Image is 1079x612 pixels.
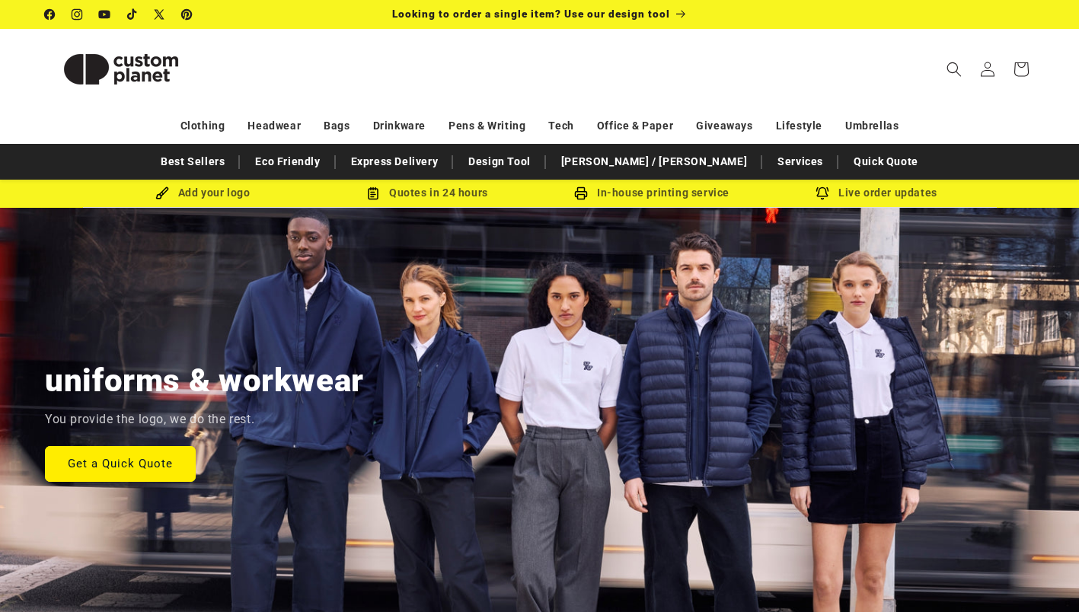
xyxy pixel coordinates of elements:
[846,148,926,175] a: Quick Quote
[937,53,971,86] summary: Search
[540,183,765,202] div: In-house printing service
[91,183,315,202] div: Add your logo
[324,113,350,139] a: Bags
[554,148,755,175] a: [PERSON_NAME] / [PERSON_NAME]
[776,113,822,139] a: Lifestyle
[45,35,197,104] img: Custom Planet
[45,445,196,481] a: Get a Quick Quote
[845,113,899,139] a: Umbrellas
[574,186,588,200] img: In-house printing
[816,186,829,200] img: Order updates
[548,113,573,139] a: Tech
[765,183,989,202] div: Live order updates
[247,113,301,139] a: Headwear
[597,113,673,139] a: Office & Paper
[392,8,670,20] span: Looking to order a single item? Use our design tool
[180,113,225,139] a: Clothing
[343,148,446,175] a: Express Delivery
[45,360,364,401] h2: uniforms & workwear
[45,409,254,431] p: You provide the logo, we do the rest.
[770,148,831,175] a: Services
[39,29,203,109] a: Custom Planet
[449,113,525,139] a: Pens & Writing
[247,148,327,175] a: Eco Friendly
[696,113,752,139] a: Giveaways
[373,113,426,139] a: Drinkware
[315,183,540,202] div: Quotes in 24 hours
[366,186,380,200] img: Order Updates Icon
[155,186,169,200] img: Brush Icon
[153,148,232,175] a: Best Sellers
[461,148,538,175] a: Design Tool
